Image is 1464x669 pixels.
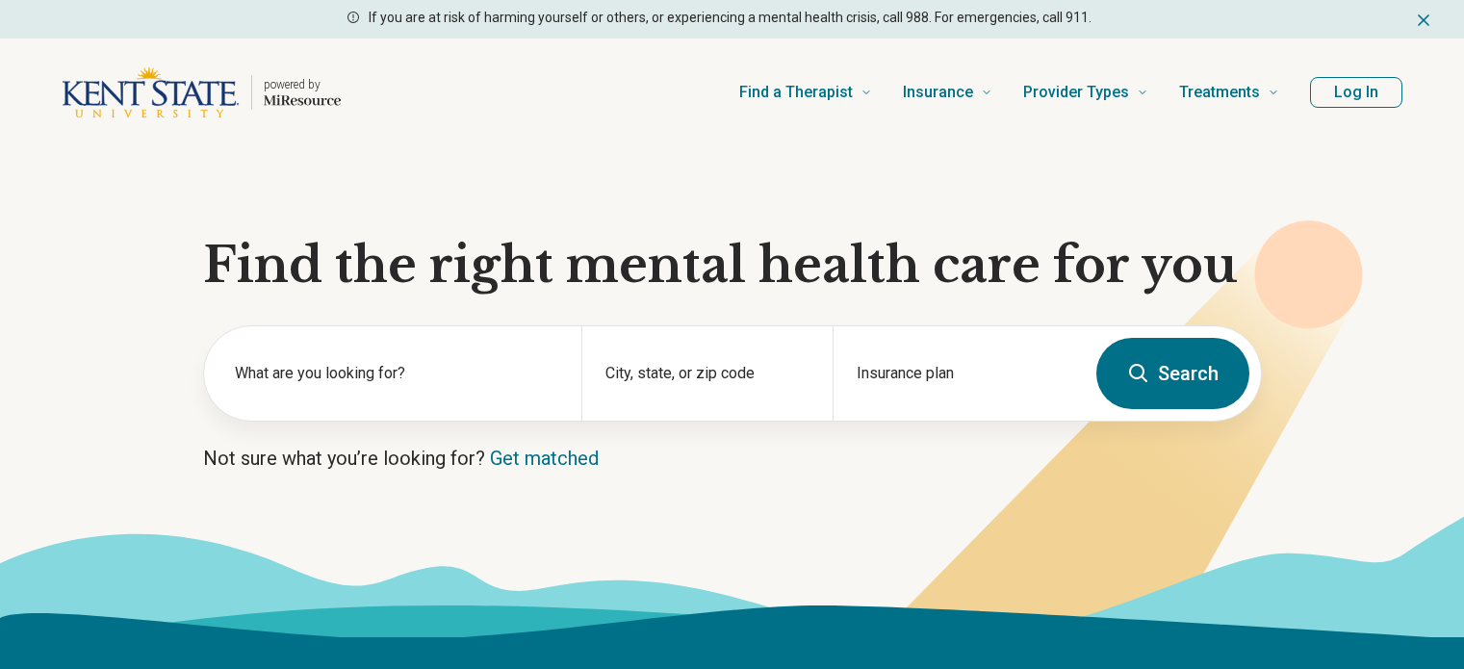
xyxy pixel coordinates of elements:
[903,79,973,106] span: Insurance
[1310,77,1402,108] button: Log In
[1023,54,1148,131] a: Provider Types
[264,77,341,92] p: powered by
[739,79,853,106] span: Find a Therapist
[369,8,1092,28] p: If you are at risk of harming yourself or others, or experiencing a mental health crisis, call 98...
[1096,338,1249,409] button: Search
[1023,79,1129,106] span: Provider Types
[203,237,1262,295] h1: Find the right mental health care for you
[203,445,1262,472] p: Not sure what you’re looking for?
[739,54,872,131] a: Find a Therapist
[1414,8,1433,31] button: Dismiss
[1179,54,1279,131] a: Treatments
[1179,79,1260,106] span: Treatments
[62,62,341,123] a: Home page
[235,362,558,385] label: What are you looking for?
[903,54,992,131] a: Insurance
[490,447,599,470] a: Get matched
